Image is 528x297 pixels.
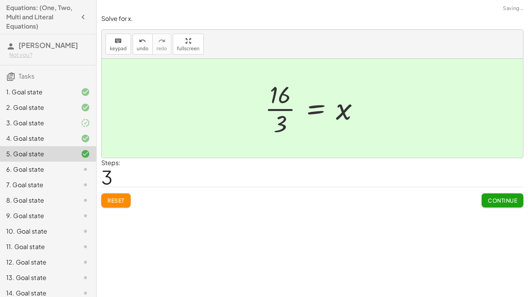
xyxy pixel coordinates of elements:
i: Task not started. [81,211,90,220]
div: 8. Goal state [6,196,68,205]
button: keyboardkeypad [106,34,131,55]
button: Reset [101,193,131,207]
div: 1. Goal state [6,87,68,97]
i: Task finished and correct. [81,149,90,159]
button: undoundo [133,34,153,55]
div: 7. Goal state [6,180,68,189]
span: Reset [107,197,124,204]
span: [PERSON_NAME] [19,41,78,49]
span: keypad [110,46,127,51]
i: keyboard [114,36,122,46]
span: fullscreen [177,46,199,51]
i: Task not started. [81,242,90,251]
h4: Equations: (One, Two, Multi and Literal Equations) [6,3,76,31]
i: Task finished and correct. [81,87,90,97]
p: Solve for x. [101,14,523,23]
i: Task finished and part of it marked as correct. [81,118,90,128]
i: undo [139,36,146,46]
div: 10. Goal state [6,227,68,236]
button: redoredo [152,34,171,55]
div: 2. Goal state [6,103,68,112]
i: redo [158,36,165,46]
i: Task finished and correct. [81,103,90,112]
label: Steps: [101,159,121,167]
i: Task not started. [81,165,90,174]
span: undo [137,46,148,51]
div: 4. Goal state [6,134,68,143]
div: 9. Goal state [6,211,68,220]
div: 6. Goal state [6,165,68,174]
span: Saving… [503,5,523,12]
div: 3. Goal state [6,118,68,128]
button: fullscreen [173,34,204,55]
span: Continue [488,197,517,204]
span: redo [157,46,167,51]
span: Tasks [19,72,34,80]
div: Not you? [9,51,90,59]
div: 12. Goal state [6,258,68,267]
div: 5. Goal state [6,149,68,159]
button: Continue [482,193,523,207]
i: Task not started. [81,258,90,267]
div: 13. Goal state [6,273,68,282]
i: Task not started. [81,273,90,282]
i: Task not started. [81,196,90,205]
i: Task finished and correct. [81,134,90,143]
div: 11. Goal state [6,242,68,251]
i: Task not started. [81,180,90,189]
i: Task not started. [81,227,90,236]
span: 3 [101,165,112,189]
